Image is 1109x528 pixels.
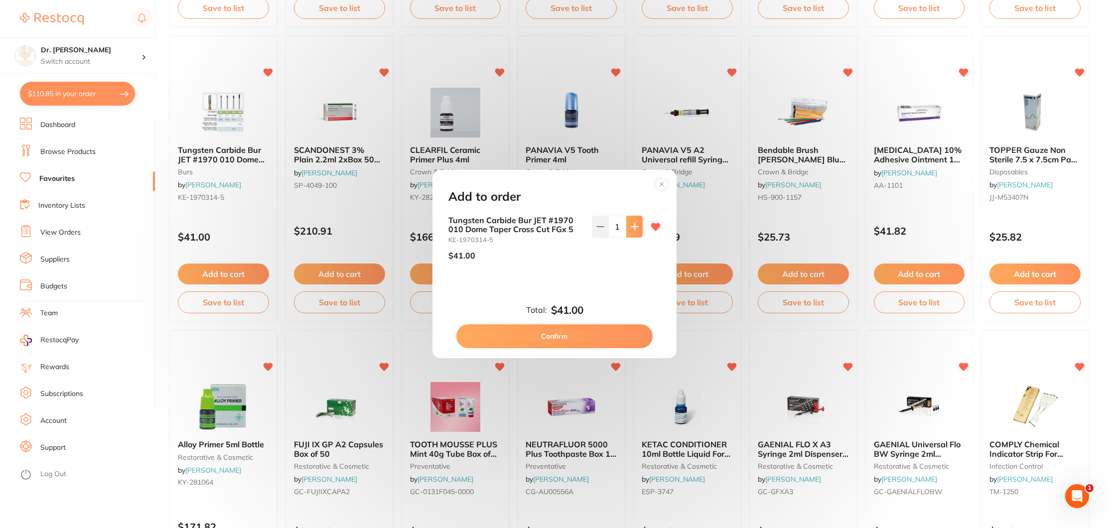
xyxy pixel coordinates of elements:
b: $41.00 [551,304,583,316]
h2: Add to order [448,190,521,204]
small: KE-1970314-5 [448,236,584,244]
p: $41.00 [448,251,475,260]
span: 1 [1086,484,1094,492]
b: Tungsten Carbide Bur JET #1970 010 Dome Taper Cross Cut FGx 5 [448,216,584,234]
iframe: Intercom live chat [1065,484,1089,508]
button: Confirm [456,324,653,348]
label: Total: [526,305,547,314]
